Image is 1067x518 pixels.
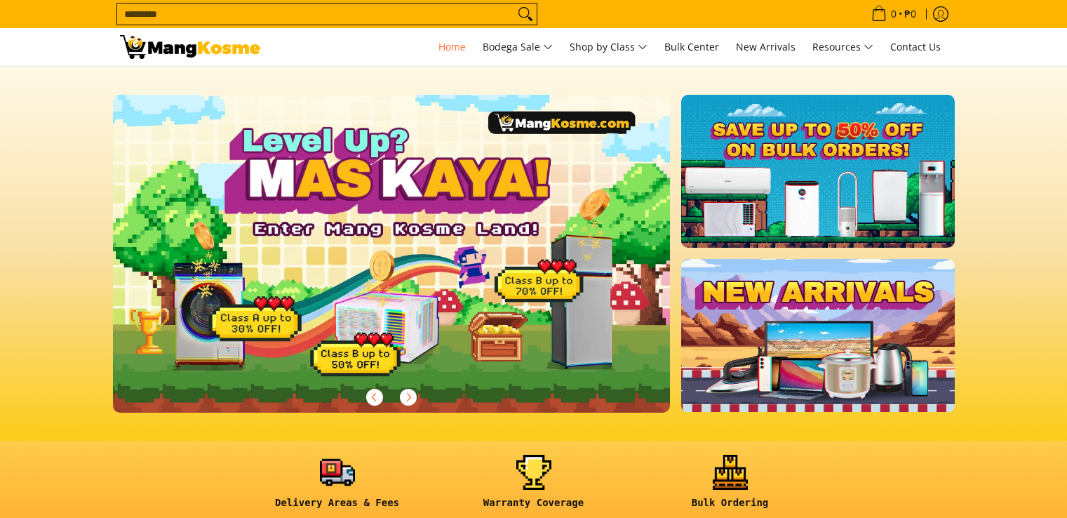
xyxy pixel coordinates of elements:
span: Contact Us [890,40,941,53]
span: Resources [812,39,873,56]
span: Shop by Class [570,39,647,56]
a: New Arrivals [729,28,803,66]
a: Bulk Center [657,28,726,66]
button: Next [393,382,424,413]
img: Mang Kosme: Your Home Appliances Warehouse Sale Partner! [120,35,260,59]
a: Resources [805,28,880,66]
span: Home [438,40,466,53]
span: Bodega Sale [483,39,553,56]
a: Contact Us [883,28,948,66]
a: Home [431,28,473,66]
span: 0 [889,9,899,19]
button: Previous [359,382,390,413]
img: Gaming desktop banner [113,95,671,413]
span: Bulk Center [664,40,719,53]
button: Search [514,4,537,25]
a: Shop by Class [563,28,655,66]
nav: Main Menu [274,28,948,66]
a: Bodega Sale [476,28,560,66]
span: ₱0 [902,9,918,19]
span: New Arrivals [736,40,796,53]
span: • [867,6,920,22]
